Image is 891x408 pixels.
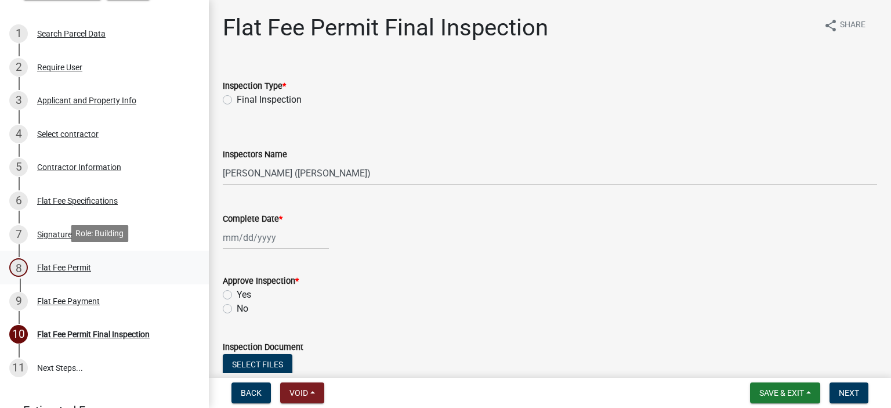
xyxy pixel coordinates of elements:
[37,63,82,71] div: Require User
[223,344,303,352] label: Inspection Document
[9,58,28,77] div: 2
[37,230,72,239] div: Signature
[9,91,28,110] div: 3
[37,330,150,338] div: Flat Fee Permit Final Inspection
[37,263,91,272] div: Flat Fee Permit
[830,382,868,403] button: Next
[824,19,838,33] i: share
[223,215,282,223] label: Complete Date
[223,226,329,250] input: mm/dd/yyyy
[37,30,106,38] div: Search Parcel Data
[231,382,271,403] button: Back
[9,158,28,176] div: 5
[223,354,292,375] button: Select files
[9,359,28,377] div: 11
[37,130,99,138] div: Select contractor
[9,258,28,277] div: 8
[750,382,820,403] button: Save & Exit
[237,93,302,107] label: Final Inspection
[9,225,28,244] div: 7
[241,388,262,398] span: Back
[814,14,875,37] button: shareShare
[223,277,299,286] label: Approve Inspection
[223,14,548,42] h1: Flat Fee Permit Final Inspection
[37,197,118,205] div: Flat Fee Specifications
[289,388,308,398] span: Void
[9,125,28,143] div: 4
[37,163,121,171] div: Contractor Information
[37,96,136,104] div: Applicant and Property Info
[237,302,248,316] label: No
[840,19,865,33] span: Share
[280,382,324,403] button: Void
[9,24,28,43] div: 1
[9,192,28,210] div: 6
[839,388,859,398] span: Next
[759,388,804,398] span: Save & Exit
[9,292,28,310] div: 9
[37,297,100,305] div: Flat Fee Payment
[71,225,128,242] div: Role: Building
[9,325,28,344] div: 10
[237,288,251,302] label: Yes
[223,151,287,159] label: Inspectors Name
[223,82,286,91] label: Inspection Type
